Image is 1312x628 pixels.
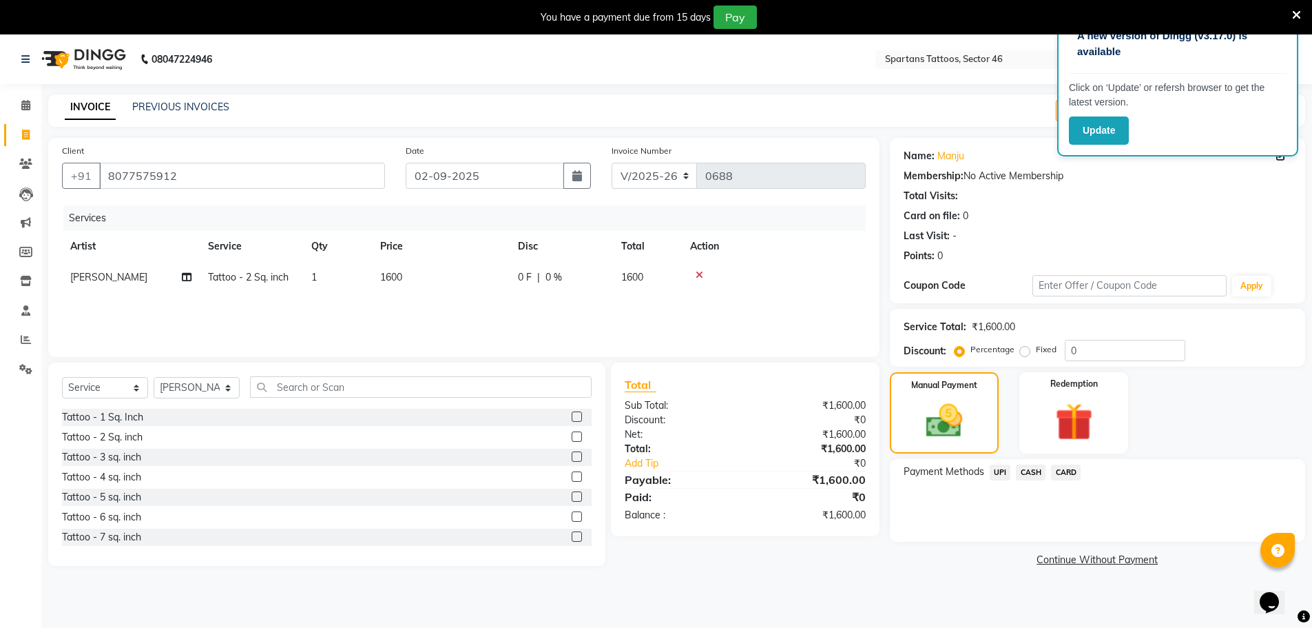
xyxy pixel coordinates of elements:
div: 0 [963,209,968,223]
span: Total [625,378,656,392]
div: ₹1,600.00 [745,427,876,442]
label: Manual Payment [911,379,977,392]
div: ₹1,600.00 [745,472,876,488]
div: You have a payment due from 15 days [541,10,711,25]
div: - [952,229,957,243]
div: Sub Total: [614,398,745,413]
th: Disc [510,231,613,262]
a: Manju [937,149,964,163]
span: UPI [990,465,1011,480]
div: Card on file: [904,209,960,223]
label: Invoice Number [612,145,671,157]
div: ₹0 [745,489,876,505]
th: Action [682,231,866,262]
span: | [537,270,540,285]
b: 08047224946 [152,40,212,79]
th: Price [372,231,510,262]
div: Tattoo - 7 sq. inch [62,530,141,545]
img: _cash.svg [915,400,974,442]
div: ₹1,600.00 [972,320,1015,334]
button: Create New [1056,100,1135,121]
input: Enter Offer / Coupon Code [1032,275,1227,296]
div: Tattoo - 6 sq. inch [62,510,141,525]
a: Add Tip [614,456,767,471]
div: Balance : [614,508,745,523]
label: Fixed [1036,343,1056,356]
span: 1 [311,271,317,283]
div: Payable: [614,472,745,488]
div: Discount: [614,413,745,427]
div: ₹0 [745,413,876,427]
a: PREVIOUS INVOICES [132,101,229,113]
div: Last Visit: [904,229,950,243]
span: Payment Methods [904,465,984,479]
th: Artist [62,231,200,262]
span: Tattoo - 2 Sq. inch [208,271,289,283]
button: Apply [1232,276,1271,296]
div: ₹1,600.00 [745,508,876,523]
div: Tattoo - 2 Sq. inch [62,430,143,445]
label: Client [62,145,84,157]
span: CASH [1016,465,1045,480]
label: Date [406,145,424,157]
div: Service Total: [904,320,966,334]
div: Tattoo - 5 sq. inch [62,490,141,505]
div: Net: [614,427,745,442]
div: Membership: [904,169,964,183]
div: Services [63,205,876,231]
th: Service [200,231,303,262]
p: A new version of Dingg (v3.17.0) is available [1077,28,1278,59]
span: [PERSON_NAME] [70,271,147,283]
input: Search by Name/Mobile/Email/Code [99,163,385,189]
div: Name: [904,149,935,163]
div: Paid: [614,489,745,505]
input: Search or Scan [250,376,592,398]
span: 0 F [518,270,532,285]
span: 0 % [545,270,562,285]
th: Qty [303,231,372,262]
img: _gift.svg [1043,398,1105,445]
span: CARD [1051,465,1081,480]
div: ₹1,600.00 [745,442,876,456]
a: Continue Without Payment [893,553,1302,567]
div: Discount: [904,344,946,358]
div: No Active Membership [904,169,1291,183]
div: Tattoo - 4 sq. inch [62,470,141,485]
span: 1600 [380,271,402,283]
div: Coupon Code [904,278,1033,293]
div: Total Visits: [904,189,958,203]
label: Redemption [1050,378,1098,390]
button: Pay [714,6,757,29]
span: 1600 [621,271,643,283]
div: ₹0 [767,456,876,471]
div: Points: [904,249,935,263]
label: Percentage [970,343,1014,356]
a: INVOICE [65,95,116,120]
th: Total [613,231,682,262]
div: ₹1,600.00 [745,398,876,413]
p: Click on ‘Update’ or refersh browser to get the latest version. [1069,81,1287,110]
div: 0 [937,249,943,263]
button: +91 [62,163,101,189]
img: logo [35,40,129,79]
div: Tattoo - 1 Sq. Inch [62,410,143,425]
div: Total: [614,442,745,456]
iframe: chat widget [1254,573,1298,614]
button: Update [1069,117,1129,145]
div: Tattoo - 3 sq. inch [62,450,141,465]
